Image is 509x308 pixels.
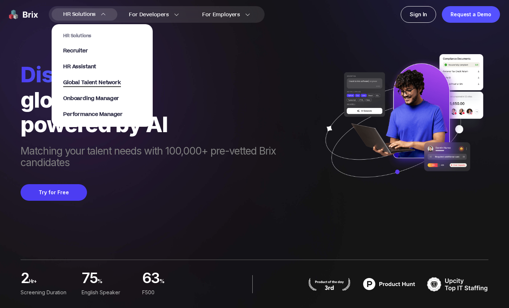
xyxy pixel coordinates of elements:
span: Recruiter [63,47,88,55]
span: HR Solutions [63,9,96,20]
span: % [160,276,197,291]
span: Performance Manager [63,110,123,118]
a: Onboarding Manager [63,95,141,102]
span: hr+ [29,276,75,291]
div: globally [21,87,316,112]
div: English Speaker [82,289,137,296]
span: HR Assistant [63,63,96,70]
span: 75 [82,272,98,287]
a: Recruiter [63,47,141,55]
div: F500 [142,289,197,296]
span: For Employers [202,11,240,18]
div: Screening duration [21,289,76,296]
img: ai generate [316,54,488,192]
span: % [97,276,136,291]
span: Matching your talent needs with 100,000+ pre-vetted Brix candidates [21,145,316,170]
span: Global Talent Network [63,79,121,87]
button: Try for Free [21,184,87,201]
a: Performance Manager [63,111,141,118]
img: TOP IT STAFFING [427,275,488,293]
div: powered by AI [21,112,316,136]
a: Request a Demo [442,6,500,23]
span: Onboarding Manager [63,95,119,102]
img: product hunt badge [358,275,420,293]
span: 63 [142,272,160,287]
span: 2 [21,272,29,287]
img: product hunt badge [308,278,351,291]
span: Discover [21,61,316,87]
span: For Developers [129,11,169,18]
span: HR Solutions [63,33,141,39]
a: Sign In [401,6,436,23]
a: HR Assistant [63,63,141,70]
a: Global Talent Network [63,79,141,86]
